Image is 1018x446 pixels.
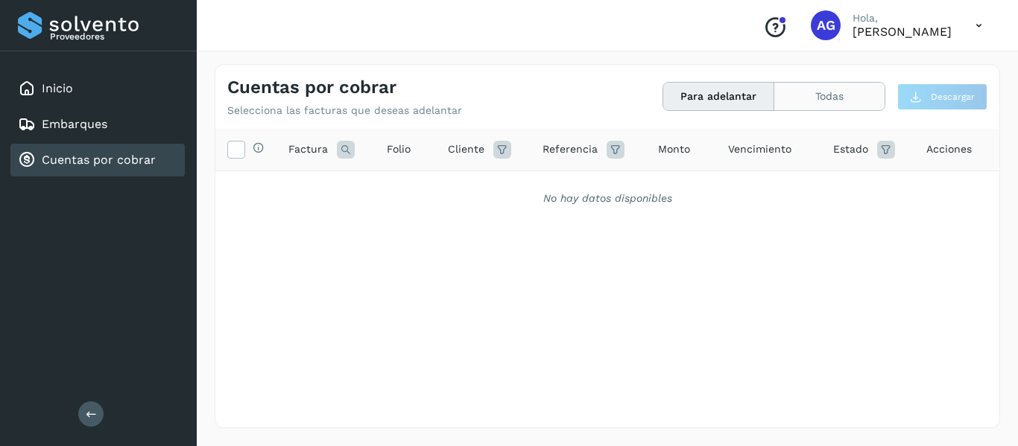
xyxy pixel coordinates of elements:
[658,141,690,157] span: Monto
[931,90,975,103] span: Descargar
[853,12,952,25] p: Hola,
[227,77,396,98] h4: Cuentas por cobrar
[663,83,774,110] button: Para adelantar
[10,144,185,176] div: Cuentas por cobrar
[897,83,987,110] button: Descargar
[50,31,179,42] p: Proveedores
[42,81,73,95] a: Inicio
[10,108,185,141] div: Embarques
[728,141,791,157] span: Vencimiento
[10,72,185,105] div: Inicio
[774,83,885,110] button: Todas
[42,153,156,167] a: Cuentas por cobrar
[853,25,952,39] p: ALFONSO García Flores
[926,141,972,157] span: Acciones
[387,141,411,157] span: Folio
[543,141,598,157] span: Referencia
[235,191,980,206] div: No hay datos disponibles
[448,141,484,157] span: Cliente
[227,104,462,117] p: Selecciona las facturas que deseas adelantar
[42,117,107,131] a: Embarques
[833,141,868,157] span: Estado
[288,141,328,157] span: Factura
